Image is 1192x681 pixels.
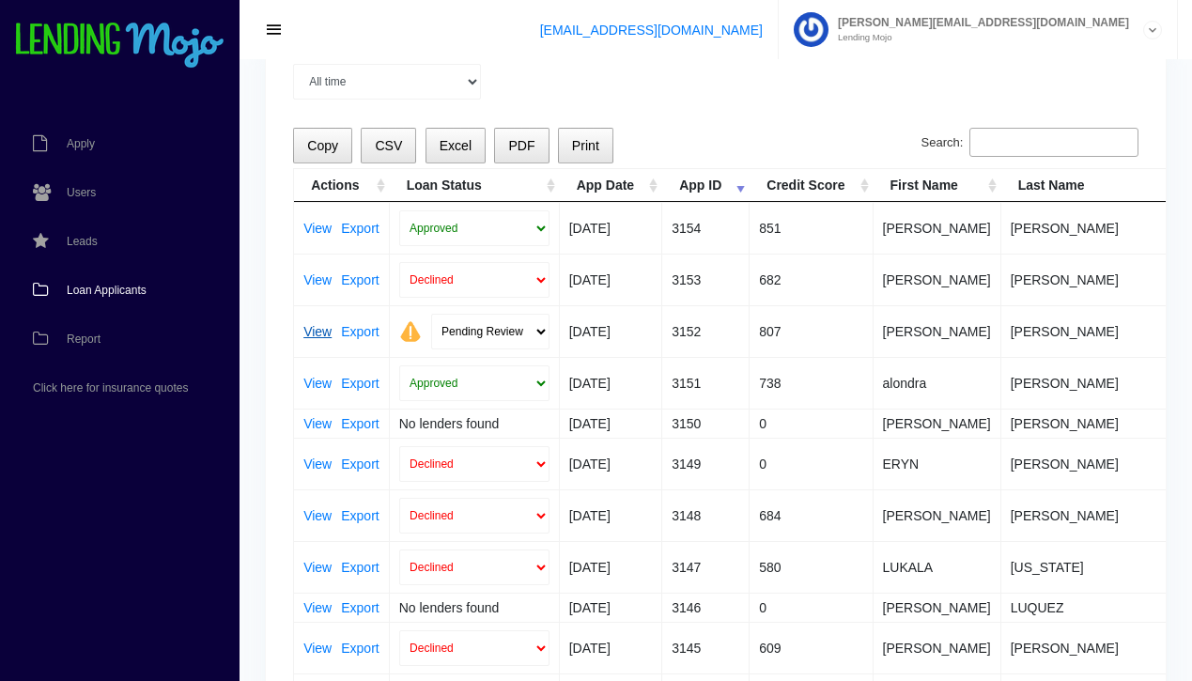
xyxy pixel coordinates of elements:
[560,593,662,622] td: [DATE]
[750,541,873,593] td: 580
[874,305,1001,357] td: [PERSON_NAME]
[341,222,379,235] a: Export
[662,254,750,305] td: 3153
[294,169,390,202] th: Actions: activate to sort column ascending
[874,541,1001,593] td: LUKALA
[361,128,416,164] button: CSV
[341,417,379,430] a: Export
[662,202,750,254] td: 3154
[303,377,332,390] a: View
[750,622,873,673] td: 609
[794,12,828,47] img: Profile image
[494,128,549,164] button: PDF
[303,273,332,286] a: View
[662,409,750,438] td: 3150
[426,128,487,164] button: Excel
[750,357,873,409] td: 738
[303,222,332,235] a: View
[341,642,379,655] a: Export
[662,169,750,202] th: App ID: activate to sort column ascending
[303,509,332,522] a: View
[341,377,379,390] a: Export
[874,254,1001,305] td: [PERSON_NAME]
[390,593,560,622] td: No lenders found
[67,138,95,149] span: Apply
[828,17,1129,28] span: [PERSON_NAME][EMAIL_ADDRESS][DOMAIN_NAME]
[828,33,1129,42] small: Lending Mojo
[341,325,379,338] a: Export
[662,357,750,409] td: 3151
[662,593,750,622] td: 3146
[560,254,662,305] td: [DATE]
[969,128,1138,158] input: Search:
[67,236,98,247] span: Leads
[508,138,534,153] span: PDF
[303,601,332,614] a: View
[390,409,560,438] td: No lenders found
[440,138,472,153] span: Excel
[307,138,338,153] span: Copy
[750,169,873,202] th: Credit Score: activate to sort column ascending
[750,409,873,438] td: 0
[572,138,599,153] span: Print
[921,128,1138,158] label: Search:
[303,325,332,338] a: View
[67,285,147,296] span: Loan Applicants
[874,622,1001,673] td: [PERSON_NAME]
[341,457,379,471] a: Export
[560,409,662,438] td: [DATE]
[341,273,379,286] a: Export
[662,622,750,673] td: 3145
[662,305,750,357] td: 3152
[662,489,750,541] td: 3148
[375,138,402,153] span: CSV
[33,382,188,394] span: Click here for insurance quotes
[560,169,662,202] th: App Date: activate to sort column ascending
[874,169,1001,202] th: First Name: activate to sort column ascending
[390,169,560,202] th: Loan Status: activate to sort column ascending
[560,202,662,254] td: [DATE]
[560,489,662,541] td: [DATE]
[560,438,662,489] td: [DATE]
[662,438,750,489] td: 3149
[750,202,873,254] td: 851
[540,23,763,38] a: [EMAIL_ADDRESS][DOMAIN_NAME]
[399,320,422,343] img: warning.png
[558,128,613,164] button: Print
[341,561,379,574] a: Export
[67,187,96,198] span: Users
[341,601,379,614] a: Export
[14,23,225,70] img: logo-small.png
[560,305,662,357] td: [DATE]
[750,489,873,541] td: 684
[874,438,1001,489] td: ERYN
[303,642,332,655] a: View
[662,541,750,593] td: 3147
[750,254,873,305] td: 682
[874,357,1001,409] td: alondra
[560,357,662,409] td: [DATE]
[303,561,332,574] a: View
[341,509,379,522] a: Export
[560,622,662,673] td: [DATE]
[560,541,662,593] td: [DATE]
[303,417,332,430] a: View
[874,593,1001,622] td: [PERSON_NAME]
[67,333,101,345] span: Report
[293,128,352,164] button: Copy
[874,489,1001,541] td: [PERSON_NAME]
[750,438,873,489] td: 0
[750,593,873,622] td: 0
[750,305,873,357] td: 807
[874,202,1001,254] td: [PERSON_NAME]
[303,457,332,471] a: View
[874,409,1001,438] td: [PERSON_NAME]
